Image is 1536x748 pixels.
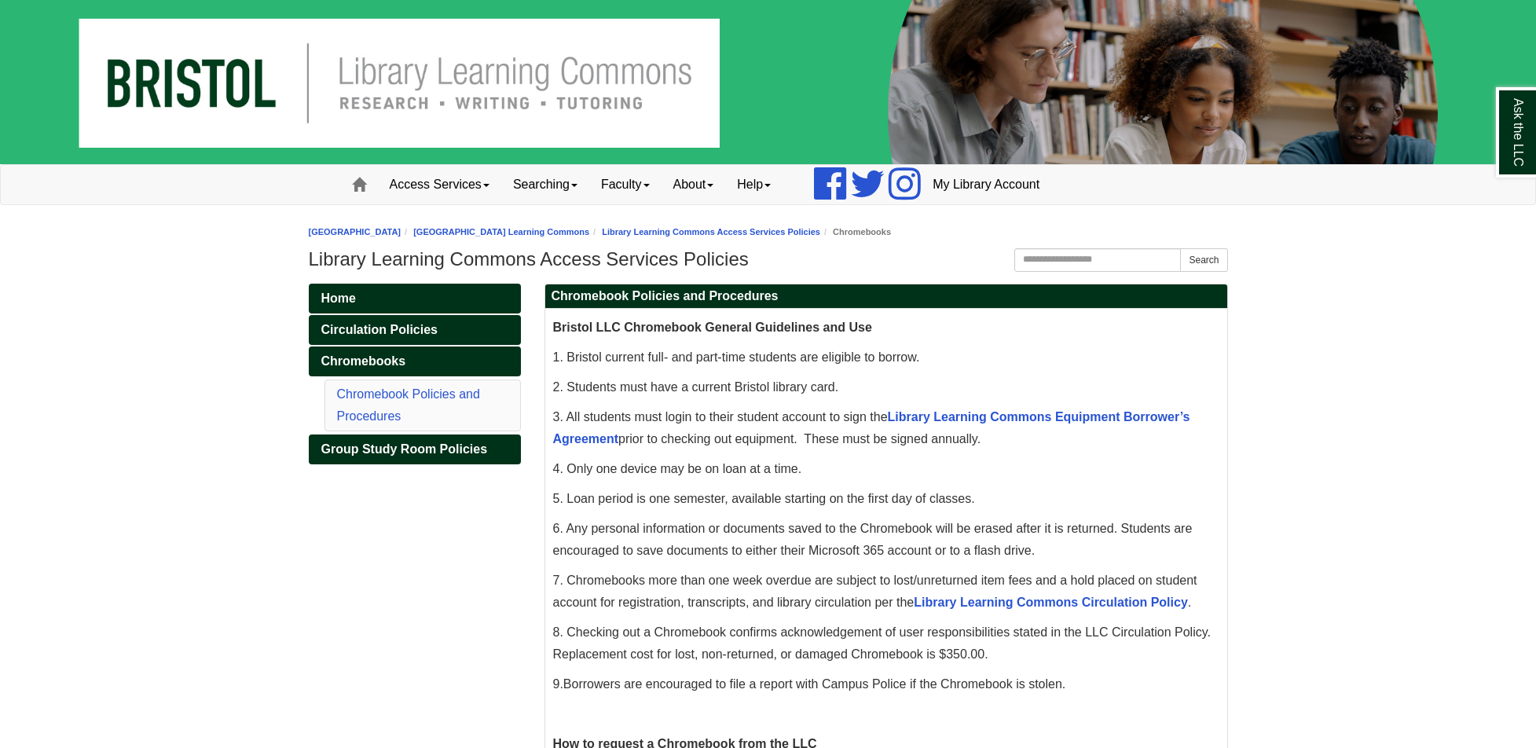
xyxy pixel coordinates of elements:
[1180,248,1227,272] button: Search
[921,165,1051,204] a: My Library Account
[309,248,1228,270] h1: Library Learning Commons Access Services Policies
[321,442,488,456] span: Group Study Room Policies
[321,291,356,305] span: Home
[589,165,662,204] a: Faculty
[553,492,975,505] span: 5. Loan period is one semester, available starting on the first day of classes.
[553,625,1211,661] span: 8. Checking out a Chromebook confirms acknowledgement of user responsibilities stated in the LLC ...
[309,284,521,313] a: Home
[553,410,1190,445] a: Library Learning Commons Equipment Borrower’s Agreement
[914,596,1188,609] a: Library Learning Commons Circulation Policy
[413,227,589,236] a: [GEOGRAPHIC_DATA] Learning Commons
[553,462,802,475] span: 4. Only one device may be on loan at a time.
[553,522,1193,557] span: 6. Any personal information or documents saved to the Chromebook will be erased after it is retur...
[309,346,521,376] a: Chromebooks
[309,315,521,345] a: Circulation Policies
[725,165,783,204] a: Help
[553,574,1197,609] span: 7. Chromebooks more than one week overdue are subject to lost/unreturned item fees and a hold pla...
[309,284,521,464] div: Guide Pages
[563,677,1065,691] span: Borrowers are encouraged to file a report with Campus Police if the Chromebook is stolen.
[553,321,872,334] span: Bristol LLC Chromebook General Guidelines and Use
[602,227,820,236] a: Library Learning Commons Access Services Policies
[321,354,406,368] span: Chromebooks
[553,677,560,691] span: 9
[309,225,1228,240] nav: breadcrumb
[545,284,1227,309] h2: Chromebook Policies and Procedures
[820,225,891,240] li: Chromebooks
[378,165,501,204] a: Access Services
[309,227,401,236] a: [GEOGRAPHIC_DATA]
[553,410,1190,445] span: 3. All students must login to their student account to sign the prior to checking out equipment. ...
[337,387,480,423] a: Chromebook Policies and Procedures
[321,323,438,336] span: Circulation Policies
[662,165,726,204] a: About
[553,350,920,364] span: 1. Bristol current full- and part-time students are eligible to borrow.
[553,380,839,394] span: 2. Students must have a current Bristol library card.
[501,165,589,204] a: Searching
[553,673,1219,695] p: .
[309,434,521,464] a: Group Study Room Policies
